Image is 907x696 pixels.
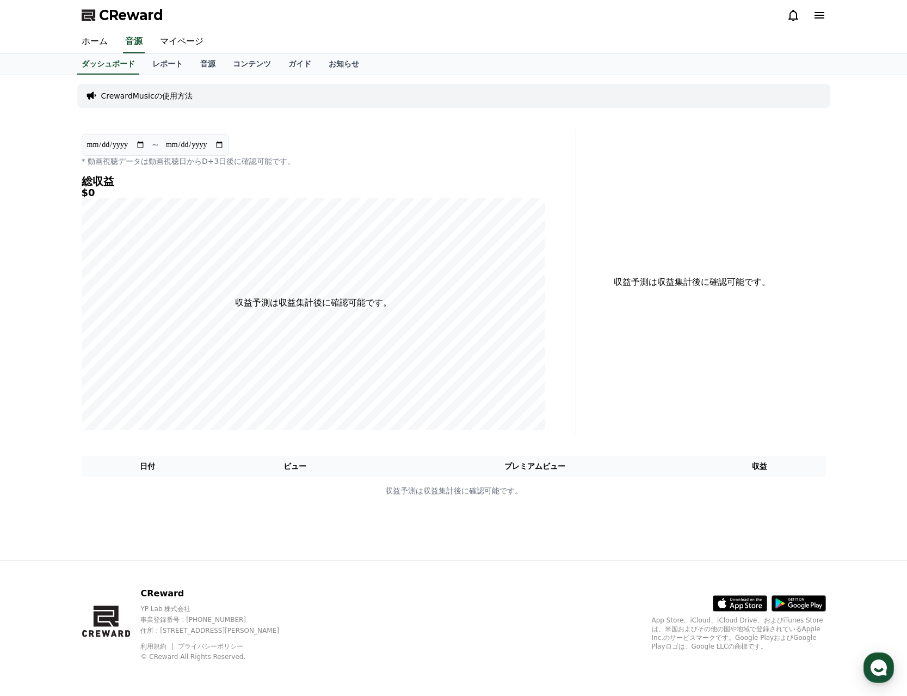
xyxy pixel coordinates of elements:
[82,187,545,198] h5: $0
[235,296,392,309] p: 収益予測は収益集計後に確認可能です。
[144,54,192,75] a: レポート
[178,643,243,650] a: プライバシーポリシー
[694,456,826,477] th: 収益
[101,90,193,101] a: CrewardMusicの使用方法
[377,456,694,477] th: プレミアムビュー
[140,643,175,650] a: 利用規約
[73,30,116,53] a: ホーム
[151,30,212,53] a: マイページ
[140,652,298,661] p: © CReward All Rights Reserved.
[77,54,139,75] a: ダッシュボード
[152,138,159,151] p: ~
[140,615,298,624] p: 事業登録番号 : [PHONE_NUMBER]
[585,276,800,289] p: 収益予測は収益集計後に確認可能です。
[140,605,298,613] p: YP Lab 株式会社
[224,54,280,75] a: コンテンツ
[82,175,545,187] h4: 総収益
[140,587,298,600] p: CReward
[82,485,825,497] p: 収益予測は収益集計後に確認可能です。
[82,456,214,477] th: 日付
[213,456,377,477] th: ビュー
[652,616,826,651] p: App Store、iCloud、iCloud Drive、およびiTunes Storeは、米国およびその他の国や地域で登録されているApple Inc.のサービスマークです。Google P...
[123,30,145,53] a: 音源
[192,54,224,75] a: 音源
[320,54,368,75] a: お知らせ
[99,7,163,24] span: CReward
[82,156,545,167] p: * 動画視聴データは動画視聴日からD+3日後に確認可能です。
[82,7,163,24] a: CReward
[140,626,298,635] p: 住所 : [STREET_ADDRESS][PERSON_NAME]
[280,54,320,75] a: ガイド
